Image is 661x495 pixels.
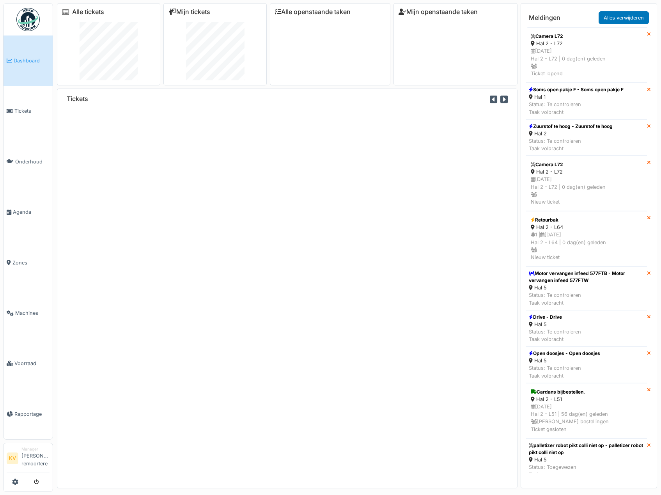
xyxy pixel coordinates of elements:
div: Open doosjes - Open doosjes [529,350,600,357]
span: Onderhoud [15,158,50,165]
span: Tickets [14,107,50,115]
a: KV Manager[PERSON_NAME] remoortere [7,446,50,472]
a: Rapportage [4,389,53,439]
div: [DATE] Hal 2 - L72 | 0 dag(en) geleden Ticket lopend [531,47,642,77]
span: Zones [12,259,50,266]
h6: Meldingen [529,14,560,21]
a: Machines [4,288,53,338]
div: Hal 2 - L51 [531,396,642,403]
div: Hal 5 [529,284,644,291]
div: Hal 5 [529,357,600,364]
div: Hal 5 [529,456,644,463]
a: Voorraad [4,338,53,389]
a: Zuurstof te hoog - Zuurstof te hoog Hal 2 Status: Te controlerenTaak volbracht [526,119,647,156]
a: Dashboard [4,35,53,86]
a: Retourbak Hal 2 - L64 1 |[DATE]Hal 2 - L64 | 0 dag(en) geleden Nieuw ticket [526,211,647,266]
a: Drive - Drive Hal 5 Status: Te controlerenTaak volbracht [526,310,647,347]
a: Alle openstaande taken [275,8,351,16]
a: Motor vervangen infeed 577FTB - Motor vervangen infeed 577FTW Hal 5 Status: Te controlerenTaak vo... [526,266,647,310]
span: Agenda [13,208,50,216]
a: palletizer robot pikt colli niet op - palletizer robot pikt colli niet op Hal 5 Status: Toegeweze... [526,438,647,482]
a: Open doosjes - Open doosjes Hal 5 Status: Te controlerenTaak volbracht [526,346,647,383]
span: Machines [15,309,50,317]
a: Tickets [4,86,53,136]
div: Hal 2 - L72 [531,40,642,47]
a: Camera L72 Hal 2 - L72 [DATE]Hal 2 - L72 | 0 dag(en) geleden Ticket lopend [526,27,647,83]
h6: Tickets [67,95,88,103]
span: Dashboard [14,57,50,64]
div: Hal 2 [529,130,613,137]
div: 1 | [DATE] Hal 2 - L64 | 0 dag(en) geleden Nieuw ticket [531,231,642,261]
div: Hal 2 - L72 [531,168,642,176]
img: Badge_color-CXgf-gQk.svg [16,8,40,31]
div: Camera L72 [531,161,642,168]
div: Soms open pakje F - Soms open pakje F [529,86,624,93]
div: Hal 2 - L64 [531,224,642,231]
div: Status: Te controleren Taak volbracht [529,291,644,306]
span: Rapportage [14,410,50,418]
div: Status: Te controleren Taak volbracht [529,137,613,152]
div: Status: Te controleren Taak volbracht [529,101,624,115]
div: Motor vervangen infeed 577FTB - Motor vervangen infeed 577FTW [529,270,644,284]
div: [DATE] Hal 2 - L51 | 56 dag(en) geleden [PERSON_NAME] bestellingen Ticket gesloten [531,403,642,433]
div: Drive - Drive [529,314,581,321]
a: Cardans bijbestellen. Hal 2 - L51 [DATE]Hal 2 - L51 | 56 dag(en) geleden [PERSON_NAME] bestelling... [526,383,647,438]
span: Voorraad [14,360,50,367]
a: Onderhoud [4,137,53,187]
a: Alles verwijderen [599,11,649,24]
div: Status: Te controleren Taak volbracht [529,364,600,379]
div: Retourbak [531,216,642,224]
div: Status: Toegewezen Taak toegewezen [529,463,644,478]
div: Status: Te controleren Taak volbracht [529,328,581,343]
div: Manager [21,446,50,452]
li: [PERSON_NAME] remoortere [21,446,50,470]
div: palletizer robot pikt colli niet op - palletizer robot pikt colli niet op [529,442,644,456]
a: Agenda [4,187,53,237]
a: Mijn tickets [168,8,210,16]
a: Soms open pakje F - Soms open pakje F Hal 1 Status: Te controlerenTaak volbracht [526,83,647,119]
a: Camera L72 Hal 2 - L72 [DATE]Hal 2 - L72 | 0 dag(en) geleden Nieuw ticket [526,156,647,211]
li: KV [7,452,18,464]
div: [DATE] Hal 2 - L72 | 0 dag(en) geleden Nieuw ticket [531,176,642,206]
a: Mijn openstaande taken [399,8,478,16]
a: Zones [4,238,53,288]
a: Alle tickets [72,8,104,16]
div: Hal 5 [529,321,581,328]
div: Hal 1 [529,93,624,101]
div: Zuurstof te hoog - Zuurstof te hoog [529,123,613,130]
div: Camera L72 [531,33,642,40]
div: Cardans bijbestellen. [531,389,642,396]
